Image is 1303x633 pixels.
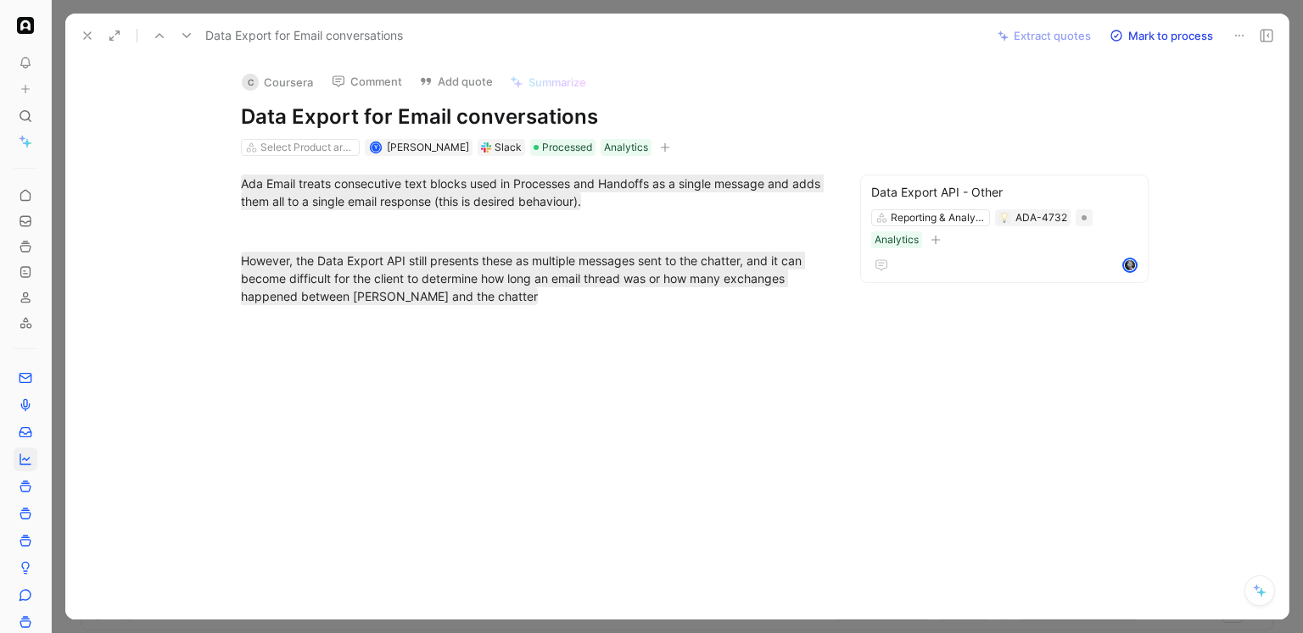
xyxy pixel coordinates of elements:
button: Mark to process [1102,24,1221,47]
button: Summarize [502,70,594,94]
div: Processed [530,139,596,156]
img: avatar [1124,259,1136,271]
button: Extract quotes [990,24,1099,47]
div: Analytics [875,231,919,248]
h1: Data Export for Email conversations [241,103,828,130]
mark: Ada Email treats consecutive text blocks used in Processes and Handoffs as a single message and a... [241,175,824,210]
span: [PERSON_NAME] [387,141,469,153]
div: Y [371,142,380,152]
div: Select Product areas [260,139,355,156]
img: Ada [17,17,34,34]
span: Processed [542,139,592,156]
div: Slack [495,139,522,156]
span: Summarize [528,75,586,90]
div: Reporting & Analytics [891,209,986,226]
button: Add quote [411,69,501,93]
button: Ada [14,14,37,37]
button: 💡 [998,212,1010,224]
div: C [242,74,259,91]
button: CCoursera [234,69,321,95]
mark: However, the Data Export API still presents these as multiple messages sent to the chatter, and i... [241,252,805,305]
div: Analytics [604,139,648,156]
button: Comment [324,69,410,93]
div: ADA-4732 [1015,209,1067,226]
div: Data Export API - Other [871,182,1138,203]
img: 💡 [999,213,1009,223]
span: Data Export for Email conversations [205,25,403,46]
